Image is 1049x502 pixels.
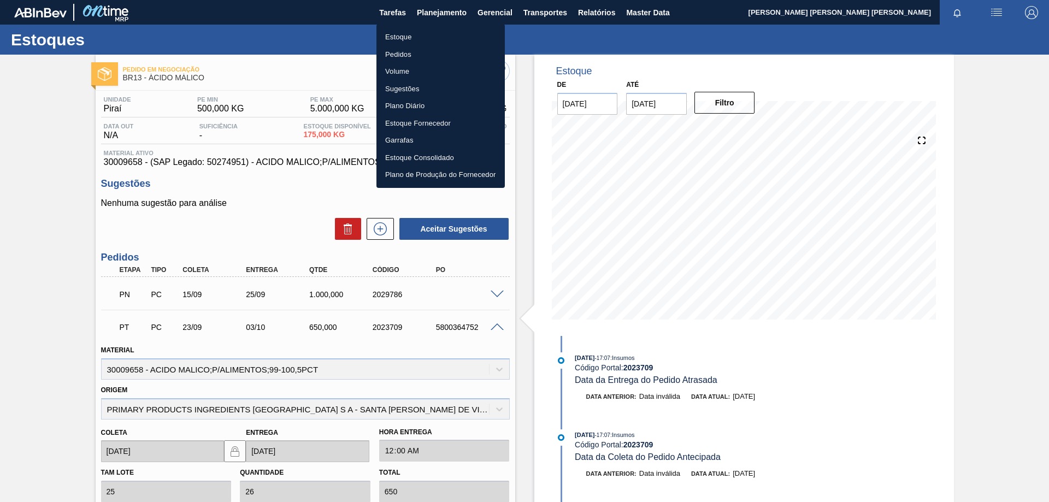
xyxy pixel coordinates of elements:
a: Plano Diário [376,97,505,115]
a: Estoque Consolidado [376,149,505,167]
a: Estoque [376,28,505,46]
a: Estoque Fornecedor [376,115,505,132]
a: Garrafas [376,132,505,149]
a: Sugestões [376,80,505,98]
a: Pedidos [376,46,505,63]
a: Volume [376,63,505,80]
a: Plano de Produção do Fornecedor [376,166,505,184]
